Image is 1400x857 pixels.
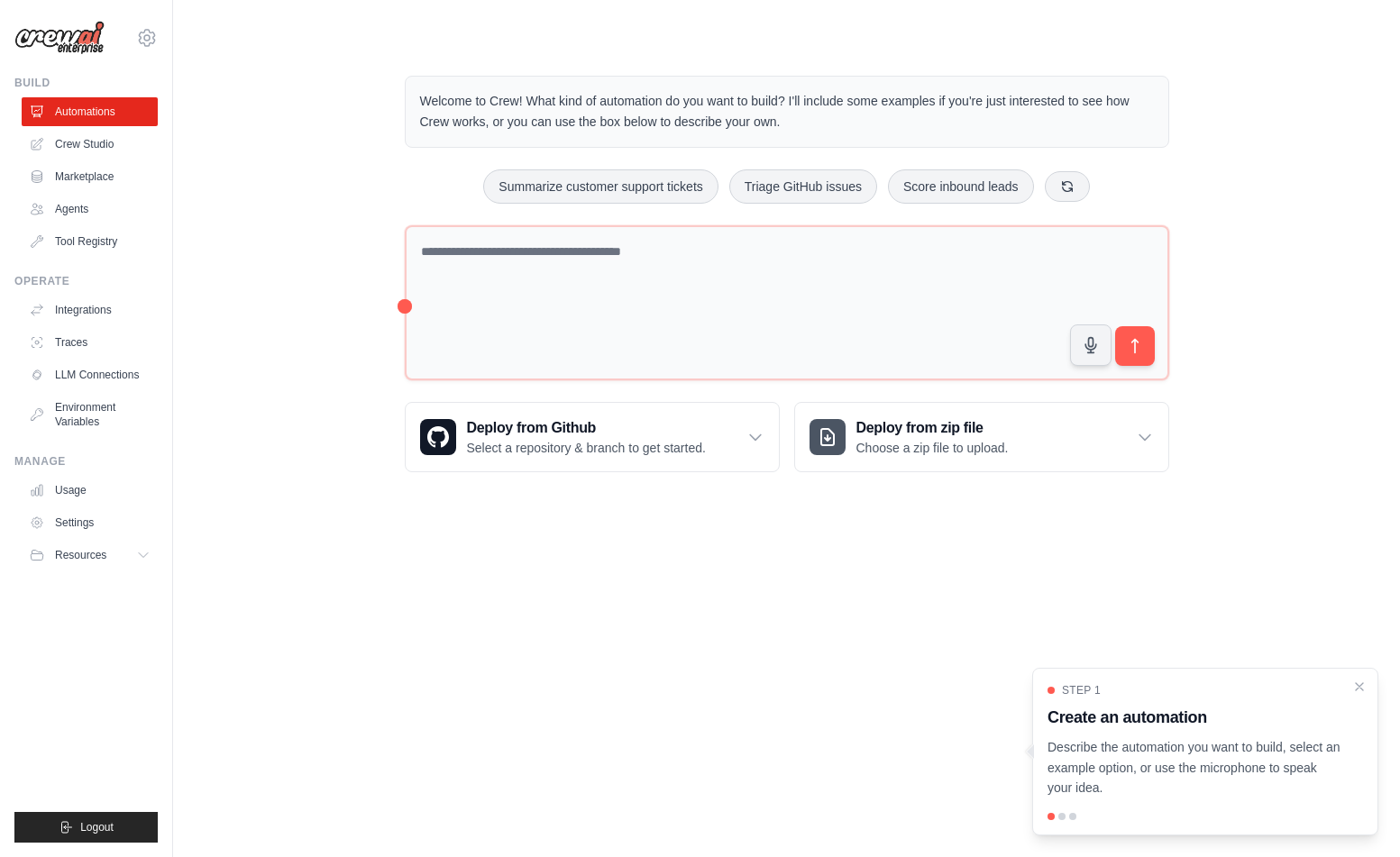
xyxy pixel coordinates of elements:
a: Automations [22,97,158,126]
a: Tool Registry [22,227,158,256]
a: Settings [22,508,158,537]
p: Select a repository & branch to get started. [467,439,706,457]
p: Welcome to Crew! What kind of automation do you want to build? I'll include some examples if you'... [420,91,1154,132]
a: Usage [22,476,158,505]
button: Summarize customer support tickets [483,169,718,204]
a: LLM Connections [22,360,158,389]
a: Agents [22,195,158,223]
span: Logout [80,820,114,834]
div: Operate [14,274,158,288]
button: Triage GitHub issues [729,169,877,204]
a: Environment Variables [22,393,158,436]
a: Traces [22,328,158,357]
span: Resources [55,548,106,562]
img: Logo [14,21,105,55]
button: Score inbound leads [888,169,1034,204]
p: Choose a zip file to upload. [856,439,1009,457]
button: Close walkthrough [1352,679,1367,694]
a: Crew Studio [22,130,158,159]
span: Step 1 [1062,683,1101,697]
div: Manage [14,454,158,469]
h3: Create an automation [1048,705,1341,730]
button: Logout [14,812,158,843]
h3: Deploy from Github [467,417,706,439]
a: Marketplace [22,162,158,191]
p: Describe the automation you want to build, select an example option, or use the microphone to spe... [1048,737,1341,798]
div: Build [14,76,158,90]
button: Resources [22,541,158,570]
h3: Deploy from zip file [856,417,1009,439]
a: Integrations [22,296,158,324]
